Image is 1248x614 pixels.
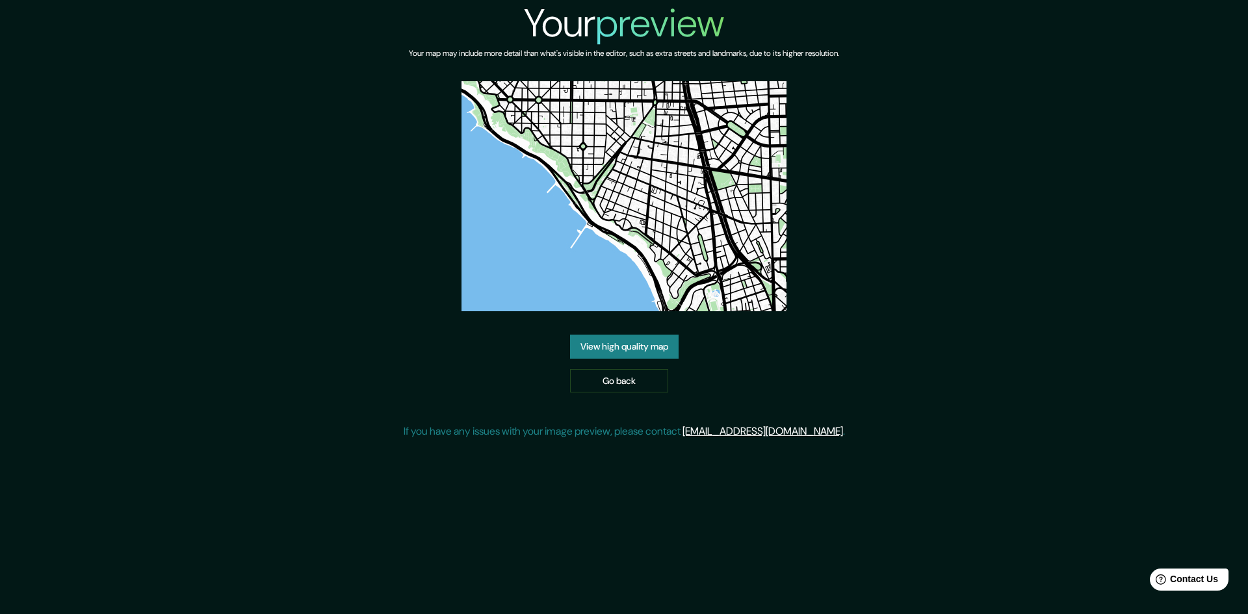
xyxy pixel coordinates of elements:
[404,424,845,439] p: If you have any issues with your image preview, please contact .
[461,81,786,311] img: created-map-preview
[1132,563,1234,600] iframe: Help widget launcher
[682,424,843,438] a: [EMAIL_ADDRESS][DOMAIN_NAME]
[409,47,839,60] h6: Your map may include more detail than what's visible in the editor, such as extra streets and lan...
[570,335,679,359] a: View high quality map
[570,369,668,393] a: Go back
